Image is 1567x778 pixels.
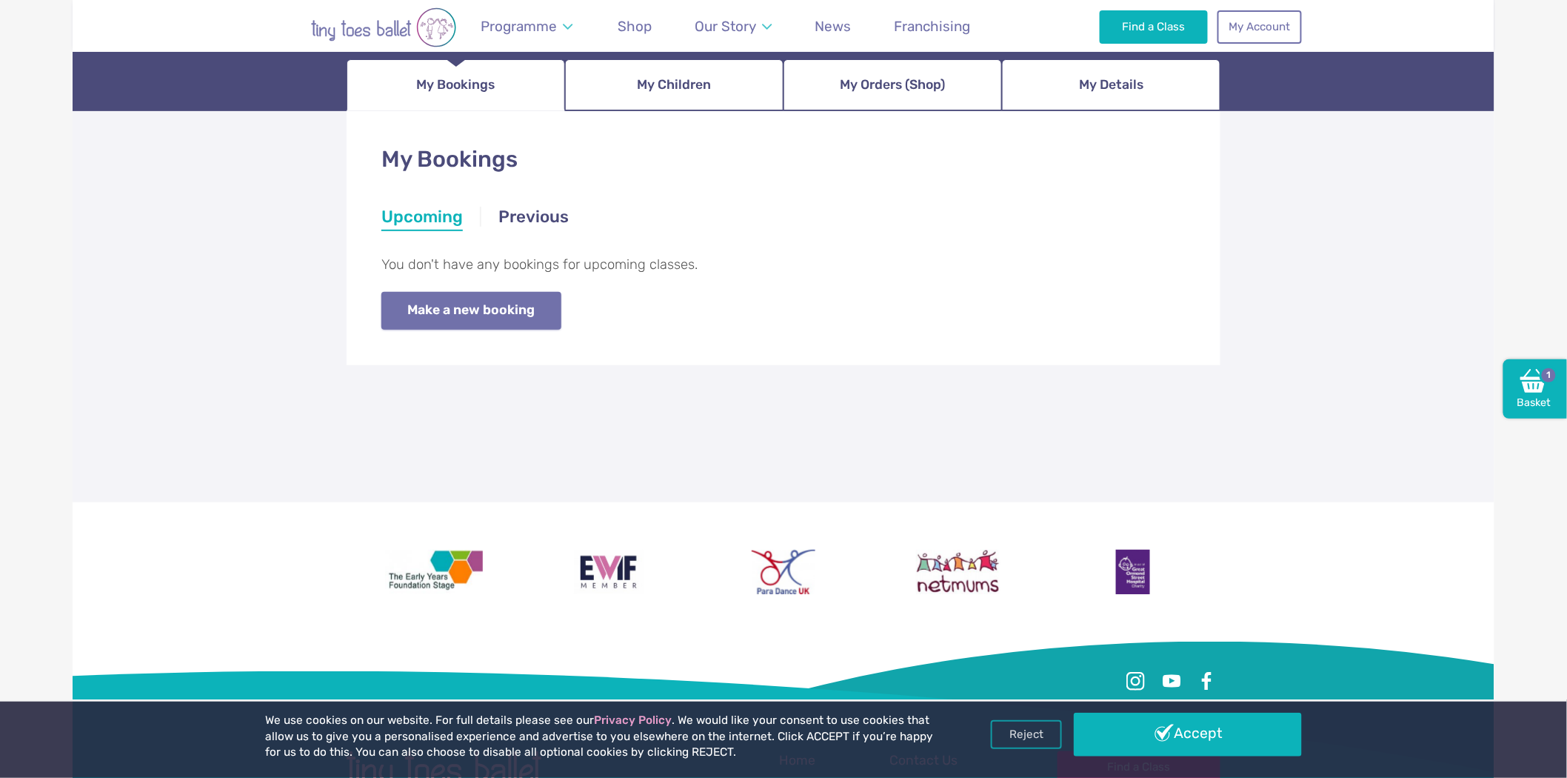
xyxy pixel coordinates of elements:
[815,18,851,35] span: News
[385,550,483,594] img: The Early Years Foundation Stage
[638,72,712,98] span: My Children
[1217,10,1302,43] a: My Account
[1074,713,1302,756] a: Accept
[347,59,565,111] a: My Bookings
[688,9,779,44] a: Our Story
[265,7,502,47] img: tiny toes ballet
[841,72,946,98] span: My Orders (Shop)
[611,9,659,44] a: Shop
[895,18,971,35] span: Franchising
[783,59,1002,111] a: My Orders (Shop)
[695,18,756,35] span: Our Story
[808,9,858,44] a: News
[887,9,978,44] a: Franchising
[1123,668,1149,695] a: Instagram
[481,18,557,35] span: Programme
[1079,72,1143,98] span: My Details
[265,713,939,761] p: We use cookies on our website. For full details please see our . We would like your consent to us...
[381,144,1186,176] h1: My Bookings
[991,720,1062,748] a: Reject
[498,205,569,232] a: Previous
[565,59,783,111] a: My Children
[417,72,495,98] span: My Bookings
[1002,59,1220,111] a: My Details
[618,18,652,35] span: Shop
[594,714,672,727] a: Privacy Policy
[752,550,815,594] img: Para Dance UK
[381,292,561,330] a: Make a new booking
[1158,668,1185,695] a: Youtube
[574,550,644,594] img: Encouraging Women Into Franchising
[1100,10,1209,43] a: Find a Class
[381,255,1186,276] p: You don't have any bookings for upcoming classes.
[473,9,579,44] a: Programme
[1194,668,1220,695] a: Facebook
